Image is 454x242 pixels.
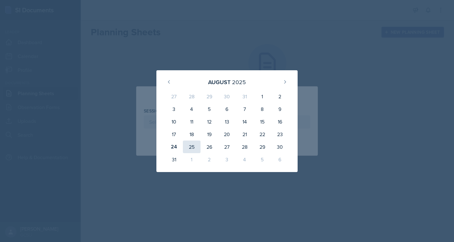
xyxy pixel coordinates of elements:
div: 22 [253,128,271,141]
div: 5 [201,103,218,115]
div: 28 [236,141,253,153]
div: 30 [271,141,289,153]
div: 10 [165,115,183,128]
div: 6 [271,153,289,166]
div: 7 [236,103,253,115]
div: 1 [183,153,201,166]
div: 28 [183,90,201,103]
div: 31 [236,90,253,103]
div: 4 [236,153,253,166]
div: 13 [218,115,236,128]
div: 21 [236,128,253,141]
div: 3 [218,153,236,166]
div: 14 [236,115,253,128]
div: 20 [218,128,236,141]
div: 19 [201,128,218,141]
div: 25 [183,141,201,153]
div: 27 [165,90,183,103]
div: 17 [165,128,183,141]
div: 8 [253,103,271,115]
div: 2 [201,153,218,166]
div: 29 [201,90,218,103]
div: 18 [183,128,201,141]
div: 1 [253,90,271,103]
div: 27 [218,141,236,153]
div: 5 [253,153,271,166]
div: 16 [271,115,289,128]
div: 2025 [232,78,246,86]
div: 4 [183,103,201,115]
div: 2 [271,90,289,103]
div: 15 [253,115,271,128]
div: 6 [218,103,236,115]
div: 11 [183,115,201,128]
div: 12 [201,115,218,128]
div: 30 [218,90,236,103]
div: 24 [165,141,183,153]
div: 31 [165,153,183,166]
div: 26 [201,141,218,153]
div: 9 [271,103,289,115]
div: August [208,78,230,86]
div: 3 [165,103,183,115]
div: 23 [271,128,289,141]
div: 29 [253,141,271,153]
